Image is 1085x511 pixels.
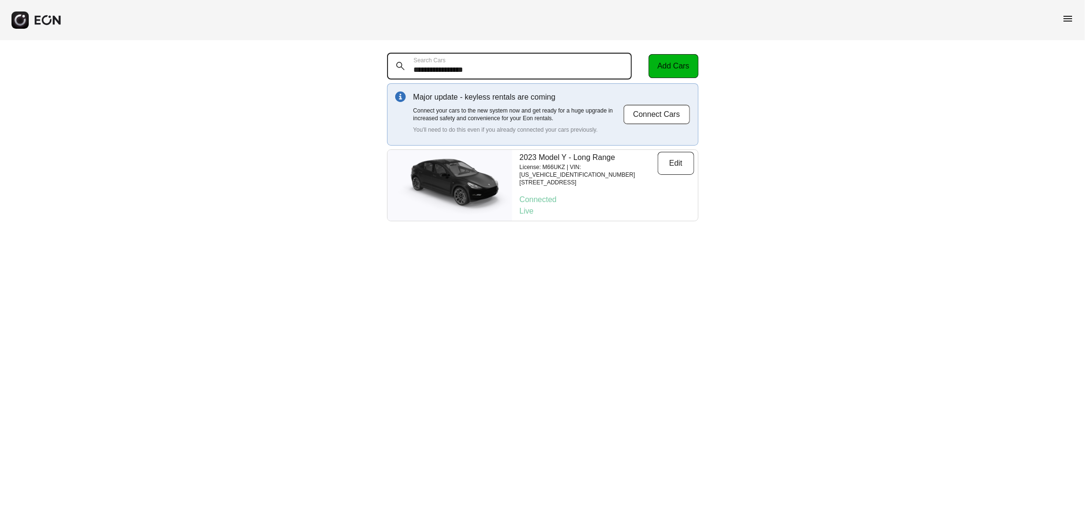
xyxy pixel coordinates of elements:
[520,163,658,179] p: License: M66UKZ | VIN: [US_VEHICLE_IDENTIFICATION_NUMBER]
[623,104,690,125] button: Connect Cars
[520,179,658,186] p: [STREET_ADDRESS]
[395,91,406,102] img: info
[520,152,658,163] p: 2023 Model Y - Long Range
[520,194,694,205] p: Connected
[413,126,623,134] p: You'll need to do this even if you already connected your cars previously.
[658,152,694,175] button: Edit
[1062,13,1074,24] span: menu
[520,205,694,217] p: Live
[414,57,446,64] label: Search Cars
[649,54,698,78] button: Add Cars
[413,91,623,103] p: Major update - keyless rentals are coming
[413,107,623,122] p: Connect your cars to the new system now and get ready for a huge upgrade in increased safety and ...
[388,154,512,216] img: car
